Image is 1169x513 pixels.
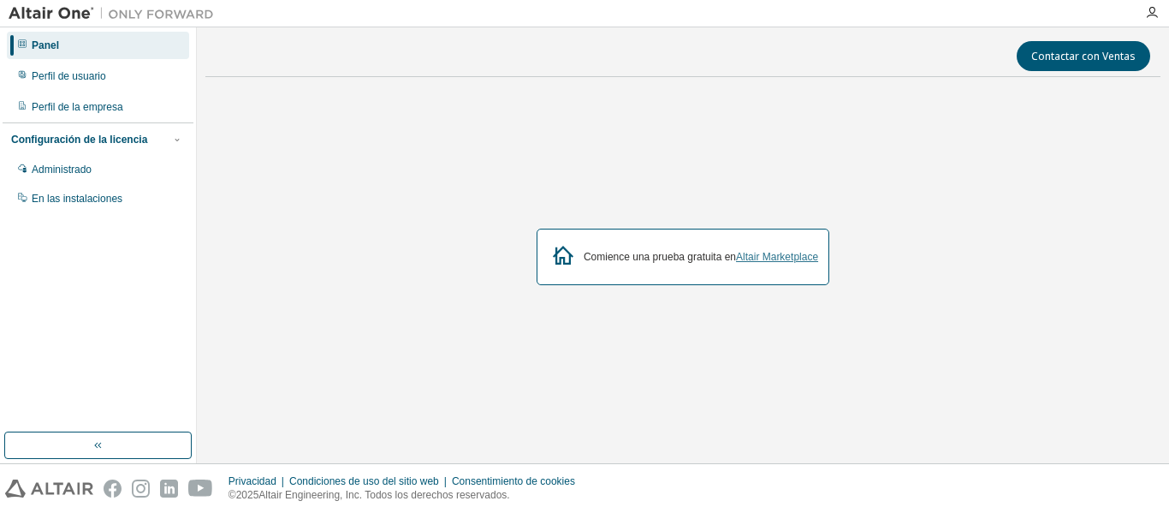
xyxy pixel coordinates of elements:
[736,251,818,263] a: Altair Marketplace
[258,489,509,501] font: Altair Engineering, Inc. Todos los derechos reservados.
[132,480,150,498] img: instagram.svg
[236,489,259,501] font: 2025
[32,101,123,113] font: Perfil de la empresa
[32,164,92,176] font: Administrado
[9,5,223,22] img: Altair Uno
[188,480,213,498] img: youtube.svg
[1031,49,1136,63] font: Contactar con Ventas
[32,193,122,205] font: En las instalaciones
[289,475,439,487] font: Condiciones de uso del sitio web
[228,475,276,487] font: Privacidad
[452,475,575,487] font: Consentimiento de cookies
[11,134,147,146] font: Configuración de la licencia
[5,480,93,498] img: altair_logo.svg
[228,489,236,501] font: ©
[584,251,736,263] font: Comience una prueba gratuita en
[32,39,59,51] font: Panel
[104,480,122,498] img: facebook.svg
[160,480,178,498] img: linkedin.svg
[32,70,106,82] font: Perfil de usuario
[1017,41,1150,71] button: Contactar con Ventas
